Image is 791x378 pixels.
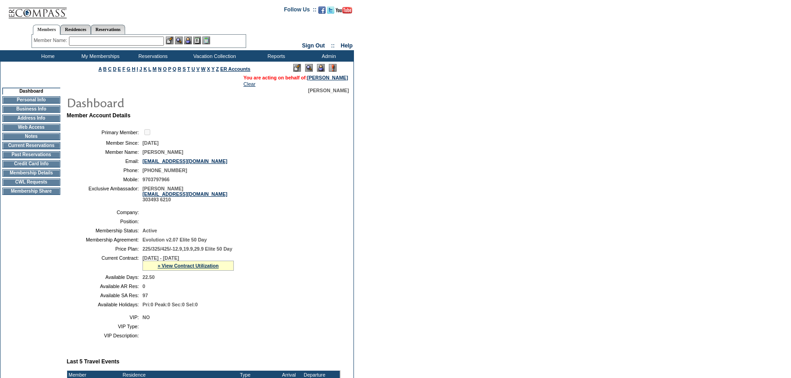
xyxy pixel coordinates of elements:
[70,168,139,173] td: Phone:
[2,124,60,131] td: Web Access
[301,50,354,62] td: Admin
[142,246,232,252] span: 225/325/425/-12.9,19.9,29.9 Elite 50 Day
[216,66,219,72] a: Z
[137,66,138,72] a: I
[66,93,249,111] img: pgTtlDashboard.gif
[70,324,139,329] td: VIP Type:
[211,66,215,72] a: Y
[34,37,69,44] div: Member Name:
[302,42,325,49] a: Sign Out
[158,66,162,72] a: N
[2,169,60,177] td: Membership Details
[2,188,60,195] td: Membership Share
[193,37,201,44] img: Reservations
[2,160,60,168] td: Credit Card Info
[70,158,139,164] td: Email:
[70,237,139,242] td: Membership Agreement:
[166,37,174,44] img: b_edit.gif
[70,140,139,146] td: Member Since:
[307,75,348,80] a: [PERSON_NAME]
[70,283,139,289] td: Available AR Res:
[2,105,60,113] td: Business Info
[142,177,169,182] span: 9703797966
[70,177,139,182] td: Mobile:
[122,66,126,72] a: F
[126,50,178,62] td: Reservations
[127,66,130,72] a: G
[142,158,227,164] a: [EMAIL_ADDRESS][DOMAIN_NAME]
[184,37,192,44] img: Impersonate
[142,237,207,242] span: Evolution v2.07 Elite 50 Day
[243,75,348,80] span: You are acting on behalf of:
[70,186,139,202] td: Exclusive Ambassador:
[2,96,60,104] td: Personal Info
[70,246,139,252] td: Price Plan:
[142,293,148,298] span: 97
[70,128,139,136] td: Primary Member:
[318,6,326,14] img: Become our fan on Facebook
[196,66,200,72] a: V
[191,66,195,72] a: U
[178,50,249,62] td: Vacation Collection
[2,88,60,94] td: Dashboard
[70,149,139,155] td: Member Name:
[73,50,126,62] td: My Memberships
[67,358,119,365] b: Last 5 Travel Events
[142,149,183,155] span: [PERSON_NAME]
[70,228,139,233] td: Membership Status:
[132,66,136,72] a: H
[175,37,183,44] img: View
[60,25,91,34] a: Residences
[70,333,139,338] td: VIP Description:
[70,274,139,280] td: Available Days:
[153,66,157,72] a: M
[168,66,171,72] a: P
[163,66,167,72] a: O
[327,6,334,14] img: Follow us on Twitter
[336,9,352,15] a: Subscribe to our YouTube Channel
[284,5,316,16] td: Follow Us ::
[318,9,326,15] a: Become our fan on Facebook
[70,315,139,320] td: VIP:
[142,255,179,261] span: [DATE] - [DATE]
[70,255,139,271] td: Current Contract:
[139,66,142,72] a: J
[202,37,210,44] img: b_calculator.gif
[2,133,60,140] td: Notes
[183,66,186,72] a: S
[67,112,131,119] b: Member Account Details
[308,88,349,93] span: [PERSON_NAME]
[70,293,139,298] td: Available SA Res:
[142,283,145,289] span: 0
[99,66,102,72] a: A
[70,302,139,307] td: Available Holidays:
[336,7,352,14] img: Subscribe to our YouTube Channel
[341,42,353,49] a: Help
[201,66,206,72] a: W
[91,25,125,34] a: Reservations
[33,25,61,35] a: Members
[329,64,337,72] img: Log Concern/Member Elevation
[103,66,107,72] a: B
[70,210,139,215] td: Company:
[327,9,334,15] a: Follow us on Twitter
[142,191,227,197] a: [EMAIL_ADDRESS][DOMAIN_NAME]
[142,140,158,146] span: [DATE]
[2,142,60,149] td: Current Reservations
[305,64,313,72] img: View Mode
[118,66,121,72] a: E
[317,64,325,72] img: Impersonate
[207,66,210,72] a: X
[2,115,60,122] td: Address Info
[178,66,181,72] a: R
[187,66,190,72] a: T
[113,66,116,72] a: D
[142,168,187,173] span: [PHONE_NUMBER]
[143,66,147,72] a: K
[293,64,301,72] img: Edit Mode
[108,66,111,72] a: C
[173,66,176,72] a: Q
[2,151,60,158] td: Past Reservations
[2,178,60,186] td: CWL Requests
[148,66,151,72] a: L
